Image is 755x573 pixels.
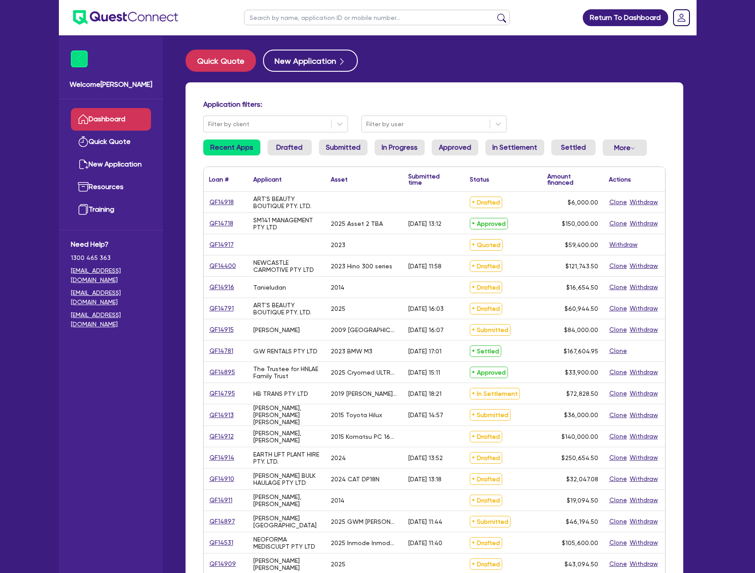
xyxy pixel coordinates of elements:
a: QF14915 [209,325,234,335]
span: $167,604.95 [564,348,598,355]
span: Need Help? [71,239,151,250]
div: NEOFORMA MEDISCULPT PTY LTD [253,536,320,550]
a: QF14917 [209,240,234,250]
a: Drafted [267,139,312,155]
span: Drafted [470,260,502,272]
button: Clone [609,261,627,271]
button: Withdraw [629,197,658,207]
a: Settled [551,139,596,155]
img: training [78,204,89,215]
div: [DATE] 18:21 [408,390,441,397]
button: Withdraw [629,261,658,271]
span: $72,828.50 [566,390,598,397]
div: 2019 [PERSON_NAME] 13.4 m Tri/A Tautliner Trailer [331,390,398,397]
input: Search by name, application ID or mobile number... [244,10,510,25]
button: Withdraw [629,516,658,527]
a: QF14912 [209,431,234,441]
span: $32,047.08 [566,476,598,483]
button: Clone [609,282,627,292]
button: Clone [609,538,627,548]
div: [DATE] 11:58 [408,263,441,270]
button: Withdraw [629,325,658,335]
a: Training [71,198,151,221]
a: [EMAIL_ADDRESS][DOMAIN_NAME] [71,266,151,285]
div: [DATE] 16:07 [408,326,444,333]
div: [PERSON_NAME][GEOGRAPHIC_DATA] [253,515,320,529]
span: Submitted [470,409,511,421]
button: Clone [609,431,627,441]
a: [EMAIL_ADDRESS][DOMAIN_NAME] [71,288,151,307]
button: Clone [609,303,627,314]
div: Actions [609,176,631,182]
div: EARTH LIFT PLANT HIRE PTY. LTD. [253,451,320,465]
a: Dropdown toggle [670,6,693,29]
div: 2025 Cryomed ULTRAFORMER III System UF3 [331,369,398,376]
span: Drafted [470,537,502,549]
a: QF14781 [209,346,234,356]
div: Status [470,176,489,182]
button: New Application [263,50,358,72]
div: 2025 GWM [PERSON_NAME] [331,518,398,525]
div: 2015 Toyota Hilux [331,411,382,418]
span: $140,000.00 [561,433,598,440]
button: Dropdown toggle [603,139,647,156]
div: [PERSON_NAME] [253,326,300,333]
div: 2025 Asset 2 TBA [331,220,383,227]
button: Withdraw [629,474,658,484]
span: $60,944.50 [565,305,598,312]
span: Settled [470,345,501,357]
a: Quick Quote [71,131,151,153]
div: 2025 Inmode InmodeRF [331,539,398,546]
a: Submitted [319,139,368,155]
button: Clone [609,325,627,335]
a: Return To Dashboard [583,9,668,26]
div: 2023 Hino 300 series [331,263,392,270]
img: quick-quote [78,136,89,147]
a: QF14918 [209,197,234,207]
h4: Application filters: [203,100,666,108]
span: $105,600.00 [562,539,598,546]
span: $33,900.00 [565,369,598,376]
span: Approved [470,218,508,229]
span: $43,094.50 [565,561,598,568]
div: 2025 [331,561,345,568]
a: In Settlement [485,139,544,155]
span: Approved [470,367,508,378]
div: [DATE] 13:52 [408,454,443,461]
button: Clone [609,367,627,377]
div: [PERSON_NAME], [PERSON_NAME] [PERSON_NAME] [253,404,320,426]
a: QF14400 [209,261,236,271]
div: HB TRANS PTY LTD [253,390,308,397]
span: Welcome [PERSON_NAME] [70,79,152,90]
span: $250,654.50 [561,454,598,461]
a: QF14916 [209,282,235,292]
div: [DATE] 16:03 [408,305,444,312]
a: Approved [432,139,478,155]
button: Clone [609,388,627,399]
a: QF14718 [209,218,234,228]
div: [PERSON_NAME] [PERSON_NAME] [253,557,320,571]
div: 2024 CAT DP18N [331,476,379,483]
button: Clone [609,410,627,420]
button: Withdraw [629,218,658,228]
span: $59,400.00 [565,241,598,248]
a: QF14795 [209,388,236,399]
div: Applicant [253,176,282,182]
a: Resources [71,176,151,198]
a: QF14911 [209,495,233,505]
div: ART'S BEAUTY BOUTIQUE PTY. LTD. [253,302,320,316]
div: G.W RENTALS PTY LTD [253,348,317,355]
a: QF14531 [209,538,234,548]
a: QF14895 [209,367,236,377]
a: QF14914 [209,453,235,463]
span: Drafted [470,452,502,464]
a: Quick Quote [186,50,263,72]
span: $6,000.00 [568,199,598,206]
div: [DATE] 13:12 [408,220,441,227]
div: [DATE] 11:44 [408,518,442,525]
div: 2023 BMW M3 [331,348,372,355]
button: Withdraw [629,410,658,420]
button: Withdraw [629,559,658,569]
div: 2009 [GEOGRAPHIC_DATA] 2009 Kenworth 402 Tipper [331,326,398,333]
